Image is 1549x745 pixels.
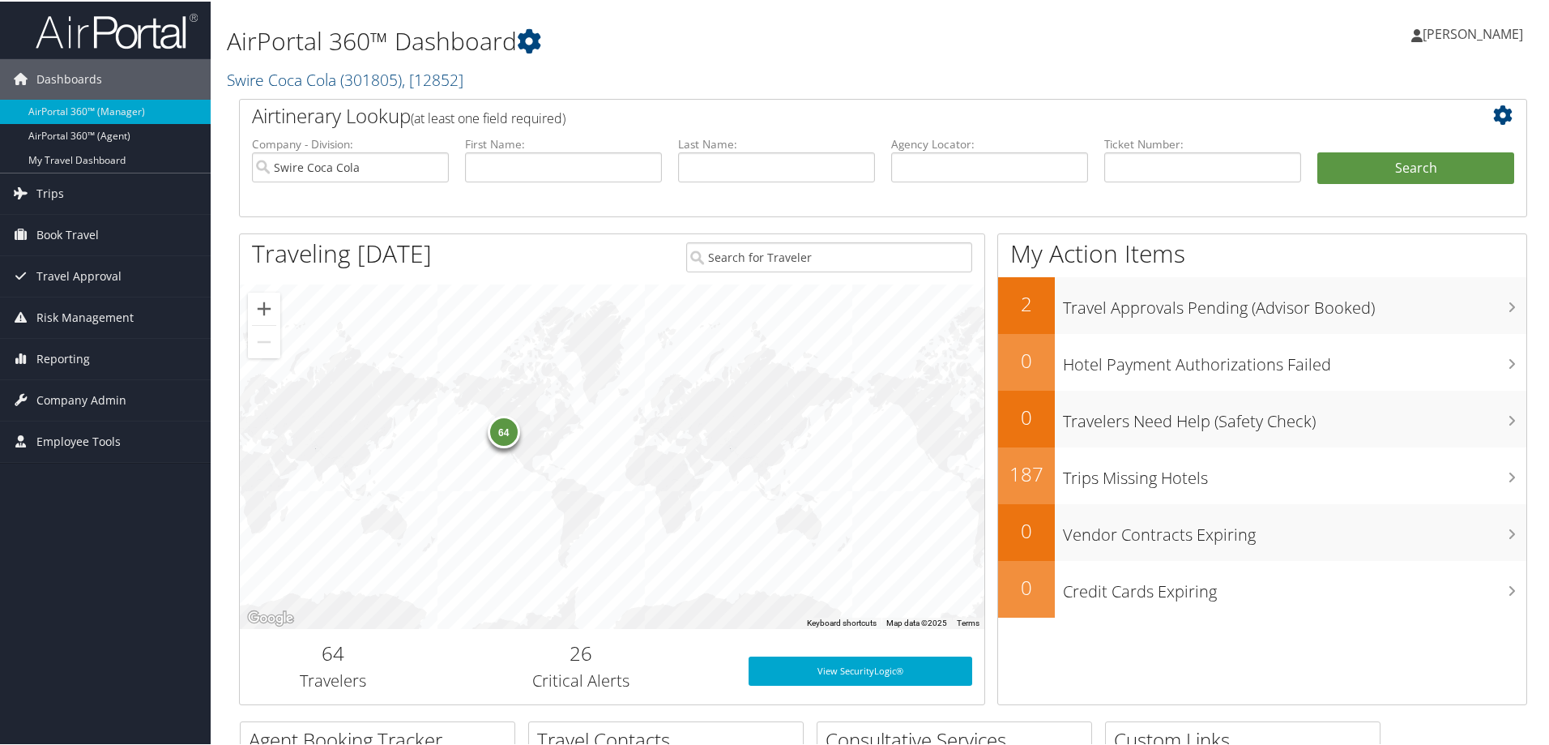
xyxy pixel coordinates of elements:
[891,135,1088,151] label: Agency Locator:
[998,459,1055,486] h2: 187
[998,572,1055,600] h2: 0
[1063,400,1526,431] h3: Travelers Need Help (Safety Check)
[678,135,875,151] label: Last Name:
[998,276,1526,332] a: 2Travel Approvals Pending (Advisor Booked)
[998,345,1055,373] h2: 0
[1411,8,1539,57] a: [PERSON_NAME]
[438,668,724,691] h3: Critical Alerts
[998,516,1055,543] h2: 0
[1063,287,1526,318] h3: Travel Approvals Pending (Advisor Booked)
[998,446,1526,503] a: 187Trips Missing Hotels
[36,420,121,460] span: Employee Tools
[252,135,449,151] label: Company - Division:
[402,67,463,89] span: , [ 12852 ]
[252,235,432,269] h1: Traveling [DATE]
[248,291,280,323] button: Zoom in
[252,101,1407,128] h2: Airtinerary Lookup
[36,296,134,336] span: Risk Management
[1104,135,1301,151] label: Ticket Number:
[1063,457,1526,488] h3: Trips Missing Hotels
[998,503,1526,559] a: 0Vendor Contracts Expiring
[1063,571,1526,602] h3: Credit Cards Expiring
[998,235,1526,269] h1: My Action Items
[340,67,402,89] span: ( 301805 )
[411,108,565,126] span: (at least one field required)
[248,324,280,357] button: Zoom out
[36,213,99,254] span: Book Travel
[1063,344,1526,375] h3: Hotel Payment Authorizations Failed
[36,11,198,49] img: airportal-logo.png
[36,255,122,295] span: Travel Approval
[227,23,1102,57] h1: AirPortal 360™ Dashboard
[36,379,126,419] span: Company Admin
[36,337,90,378] span: Reporting
[1423,24,1523,41] span: [PERSON_NAME]
[749,655,972,684] a: View SecurityLogic®
[1063,514,1526,545] h3: Vendor Contracts Expiring
[807,616,877,627] button: Keyboard shortcuts
[438,638,724,666] h2: 26
[998,289,1055,316] h2: 2
[998,332,1526,389] a: 0Hotel Payment Authorizations Failed
[252,668,414,691] h3: Travelers
[998,389,1526,446] a: 0Travelers Need Help (Safety Check)
[252,638,414,666] h2: 64
[998,402,1055,430] h2: 0
[686,241,972,271] input: Search for Traveler
[1317,151,1514,183] button: Search
[886,617,947,626] span: Map data ©2025
[487,414,519,447] div: 64
[957,617,979,626] a: Terms (opens in new tab)
[36,58,102,98] span: Dashboards
[244,606,297,627] a: Open this area in Google Maps (opens a new window)
[227,67,463,89] a: Swire Coca Cola
[465,135,662,151] label: First Name:
[36,172,64,212] span: Trips
[244,606,297,627] img: Google
[998,559,1526,616] a: 0Credit Cards Expiring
